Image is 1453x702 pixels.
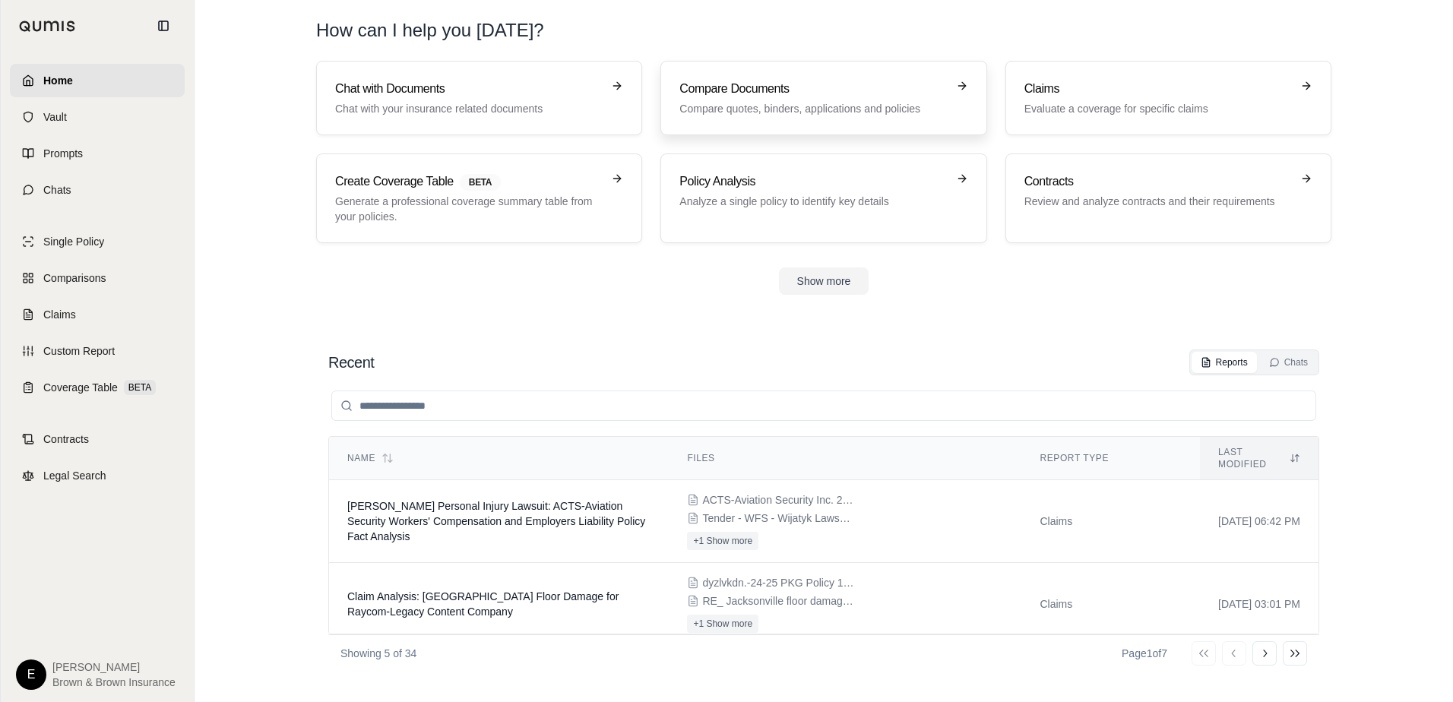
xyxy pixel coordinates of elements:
span: Contracts [43,432,89,447]
span: Claim Analysis: Jacksonville Arena Floor Damage for Raycom-Legacy Content Company [347,590,619,618]
div: Last modified [1218,446,1300,470]
a: Compare DocumentsCompare quotes, binders, applications and policies [660,61,986,135]
h3: Claims [1024,80,1291,98]
h3: Policy Analysis [679,172,946,191]
a: Contracts [10,422,185,456]
td: Claims [1021,563,1200,646]
a: Home [10,64,185,97]
span: Prompts [43,146,83,161]
button: Chats [1260,352,1317,373]
span: Vault [43,109,67,125]
p: Chat with your insurance related documents [335,101,602,116]
a: Create Coverage TableBETAGenerate a professional coverage summary table from your policies. [316,153,642,243]
a: Single Policy [10,225,185,258]
p: Compare quotes, binders, applications and policies [679,101,946,116]
div: Name [347,452,651,464]
span: dyzlvkdn.-24-25 PKG Policy 1.pdf [702,575,854,590]
a: Vault [10,100,185,134]
button: +1 Show more [687,532,758,550]
span: Legal Search [43,468,106,483]
a: Claims [10,298,185,331]
span: ACTS-Aviation Security Inc. 23-24.pdf [702,492,854,508]
a: ContractsReview and analyze contracts and their requirements [1005,153,1331,243]
button: Show more [779,267,869,295]
span: BETA [460,174,501,191]
td: Claims [1021,480,1200,563]
a: Custom Report [10,334,185,368]
span: Brown & Brown Insurance [52,675,176,690]
a: Coverage TableBETA [10,371,185,404]
span: [PERSON_NAME] [52,659,176,675]
span: Home [43,73,73,88]
a: Policy AnalysisAnalyze a single policy to identify key details [660,153,986,243]
p: Showing 5 of 34 [340,646,416,661]
span: Miroslawa Wijatyk Personal Injury Lawsuit: ACTS-Aviation Security Workers' Compensation and Emplo... [347,500,645,542]
h2: Recent [328,352,374,373]
td: [DATE] 06:42 PM [1200,480,1318,563]
a: Chats [10,173,185,207]
div: Reports [1201,356,1248,368]
p: Analyze a single policy to identify key details [679,194,946,209]
img: Qumis Logo [19,21,76,32]
td: [DATE] 03:01 PM [1200,563,1318,646]
span: RE_ Jacksonville floor damage incident report.pdf [702,593,854,609]
a: ClaimsEvaluate a coverage for specific claims [1005,61,1331,135]
h1: How can I help you [DATE]? [316,18,544,43]
button: Reports [1192,352,1257,373]
h3: Contracts [1024,172,1291,191]
a: Comparisons [10,261,185,295]
p: Generate a professional coverage summary table from your policies. [335,194,602,224]
a: Prompts [10,137,185,170]
h3: Compare Documents [679,80,946,98]
h3: Create Coverage Table [335,172,602,191]
span: Tender - WFS - Wijatyk Lawsuit (09.25.25).pdf [702,511,854,526]
p: Review and analyze contracts and their requirements [1024,194,1291,209]
span: BETA [124,380,156,395]
p: Evaluate a coverage for specific claims [1024,101,1291,116]
button: +1 Show more [687,615,758,633]
button: Collapse sidebar [151,14,176,38]
a: Chat with DocumentsChat with your insurance related documents [316,61,642,135]
th: Report Type [1021,437,1200,480]
span: Comparisons [43,270,106,286]
h3: Chat with Documents [335,80,602,98]
span: Chats [43,182,71,198]
span: Claims [43,307,76,322]
span: Coverage Table [43,380,118,395]
th: Files [669,437,1021,480]
span: Single Policy [43,234,104,249]
div: E [16,659,46,690]
div: Page 1 of 7 [1122,646,1167,661]
div: Chats [1269,356,1308,368]
a: Legal Search [10,459,185,492]
span: Custom Report [43,343,115,359]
